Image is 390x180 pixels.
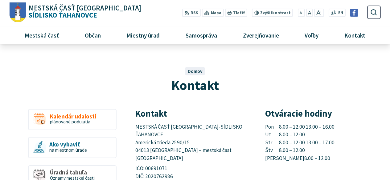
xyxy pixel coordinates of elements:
span: Sídlisko Ťahanovce [26,5,141,19]
span: Str [265,139,279,147]
a: Kalendár udalostí plánované podujatia [28,109,117,130]
span: Mestská časť [22,27,61,43]
span: Zvýšiť [260,10,272,15]
span: Kalendár udalostí [50,113,96,120]
span: Mapa [211,10,221,16]
span: Občan [82,27,103,43]
a: Domov [188,68,203,74]
span: RSS [191,10,198,16]
h3: Kontakt [135,109,251,118]
span: Štv [265,146,279,154]
a: Voľby [294,27,329,43]
button: Zväčšiť veľkosť písma [314,9,324,17]
span: [PERSON_NAME] [265,154,304,162]
a: Mestská časť [14,27,70,43]
span: Mestská časť [GEOGRAPHIC_DATA] [29,5,141,12]
button: Zvýšiťkontrast [252,9,293,17]
span: Pon [265,123,279,131]
img: Prejsť na Facebook stránku [350,9,358,17]
h3: Otváracie hodiny [265,109,381,118]
a: Miestny úrad [116,27,170,43]
span: Miestny úrad [124,27,162,43]
a: EN [336,10,345,16]
span: Tlačiť [233,10,245,15]
a: Samospráva [175,27,228,43]
a: RSS [182,9,200,17]
button: Nastaviť pôvodnú veľkosť písma [306,9,313,17]
span: Ako vybaviť [49,141,87,148]
span: plánované podujatia [50,119,90,125]
span: MESTSKÁ ČASŤ [GEOGRAPHIC_DATA]-SÍDLISKO ŤAHANOVCE Americká trieda 2590/15 04013 [GEOGRAPHIC_DATA]... [135,123,243,162]
a: Kontakt [334,27,376,43]
button: Tlačiť [225,9,247,17]
a: Občan [74,27,111,43]
a: Logo Sídlisko Ťahanovce, prejsť na domovskú stránku. [9,2,141,22]
span: Kontakt [342,27,368,43]
span: Zverejňovanie [240,27,281,43]
span: kontrast [260,10,291,15]
img: Prejsť na domovskú stránku [9,2,26,22]
span: Kontakt [171,77,219,94]
span: Voľby [302,27,321,43]
span: Samospráva [183,27,219,43]
span: Úradná tabuľa [50,169,95,176]
a: Ako vybaviť na miestnom úrade [28,137,117,158]
span: na miestnom úrade [49,147,87,153]
span: Ut [265,131,279,139]
button: Zmenšiť veľkosť písma [298,9,305,17]
a: Zverejňovanie [232,27,289,43]
a: Mapa [202,9,224,17]
span: EN [338,10,343,16]
p: 8.00 – 12.00 13.00 – 16.00 8.00 – 12.00 8.00 – 12.00 13.00 – 17.00 8.00 – 12.00 8.00 – 12.00 [265,123,381,162]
